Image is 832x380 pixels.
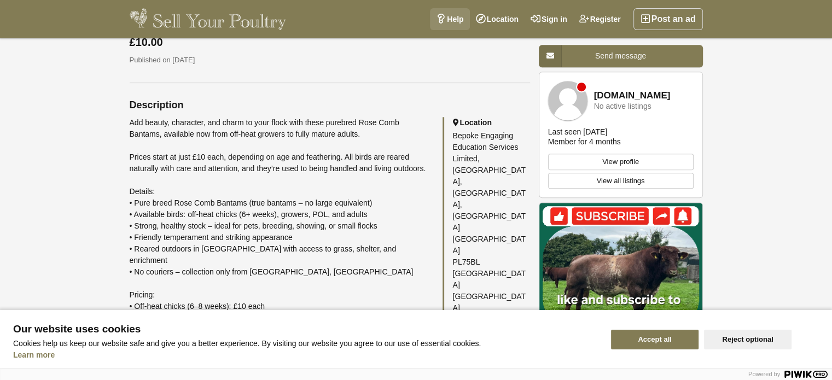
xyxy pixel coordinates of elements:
div: No active listings [594,102,651,110]
a: Register [573,8,627,30]
a: Learn more [13,350,55,359]
a: Send message [539,45,703,67]
img: Sell Your Poultry [130,8,287,30]
div: Member for 4 months [548,137,621,147]
img: Mat Atkinson Farming YouTube Channel [539,202,703,366]
a: Sign in [525,8,573,30]
a: Post an ad [633,8,703,30]
p: Published on [DATE] [130,55,530,66]
span: Powered by [748,371,780,377]
div: Member is offline [577,83,586,91]
p: Cookies help us keep our website safe and give you a better experience. By visiting our website y... [13,339,598,348]
div: Bepoke Engaging Education Services Limited, [GEOGRAPHIC_DATA], [GEOGRAPHIC_DATA], [GEOGRAPHIC_DAT... [453,130,530,314]
a: [DOMAIN_NAME] [594,91,671,101]
a: View all listings [548,173,694,189]
button: Reject optional [704,330,792,349]
img: BEESUK.org [548,81,587,120]
div: £10.00 [130,36,530,48]
button: Accept all [611,330,699,349]
h2: Description [130,100,530,110]
a: Location [470,8,525,30]
span: Our website uses cookies [13,324,598,335]
a: Help [430,8,469,30]
div: Last seen [DATE] [548,127,608,137]
a: View profile [548,154,694,170]
h2: Location [453,117,530,128]
span: Send message [595,51,646,60]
